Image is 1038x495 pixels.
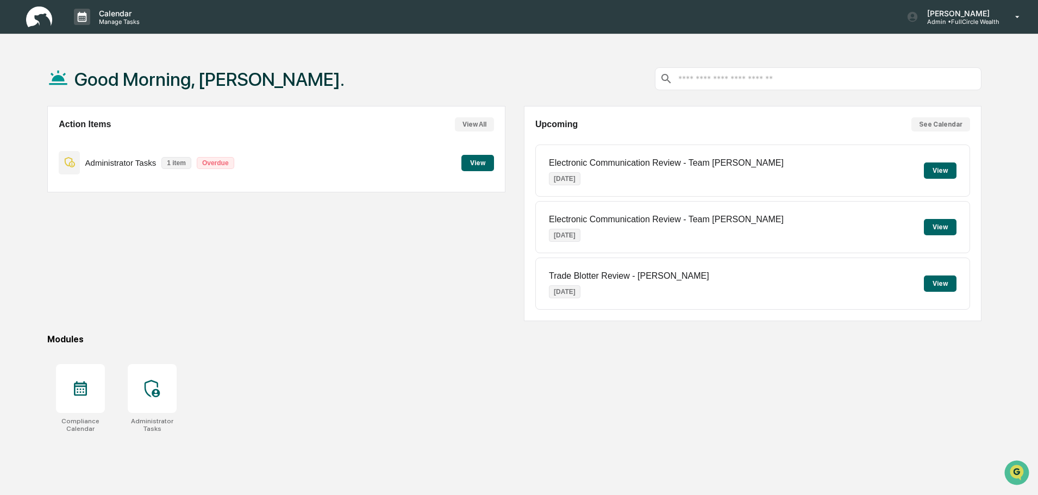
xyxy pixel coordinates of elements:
button: View [924,275,956,292]
a: 🖐️Preclearance [7,133,74,152]
button: View [461,155,494,171]
p: Manage Tasks [90,18,145,26]
a: Powered byPylon [77,184,132,192]
p: [DATE] [549,172,580,185]
div: 🖐️ [11,138,20,147]
iframe: Open customer support [1003,459,1033,488]
button: See Calendar [911,117,970,131]
p: [PERSON_NAME] [918,9,999,18]
p: Overdue [197,157,234,169]
p: 1 item [161,157,191,169]
div: We're available if you need us! [37,94,137,103]
button: View All [455,117,494,131]
button: Start new chat [185,86,198,99]
h1: Good Morning, [PERSON_NAME]. [74,68,345,90]
div: Start new chat [37,83,178,94]
p: How can we help? [11,23,198,40]
p: Calendar [90,9,145,18]
p: Trade Blotter Review - [PERSON_NAME] [549,271,709,281]
img: logo [26,7,52,28]
div: 🔎 [11,159,20,167]
div: Administrator Tasks [128,417,177,433]
span: Attestations [90,137,135,148]
div: 🗄️ [79,138,87,147]
div: Compliance Calendar [56,417,105,433]
span: Pylon [108,184,132,192]
div: Modules [47,334,981,344]
p: Admin • FullCircle Wealth [918,18,999,26]
p: [DATE] [549,229,580,242]
p: Electronic Communication Review - Team [PERSON_NAME] [549,158,784,168]
h2: Upcoming [535,120,578,129]
button: View [924,162,956,179]
img: 1746055101610-c473b297-6a78-478c-a979-82029cc54cd1 [11,83,30,103]
button: View [924,219,956,235]
a: 🗄️Attestations [74,133,139,152]
span: Data Lookup [22,158,68,168]
h2: Action Items [59,120,111,129]
a: View [461,157,494,167]
p: [DATE] [549,285,580,298]
p: Electronic Communication Review - Team [PERSON_NAME] [549,215,784,224]
p: Administrator Tasks [85,158,157,167]
span: Preclearance [22,137,70,148]
a: 🔎Data Lookup [7,153,73,173]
